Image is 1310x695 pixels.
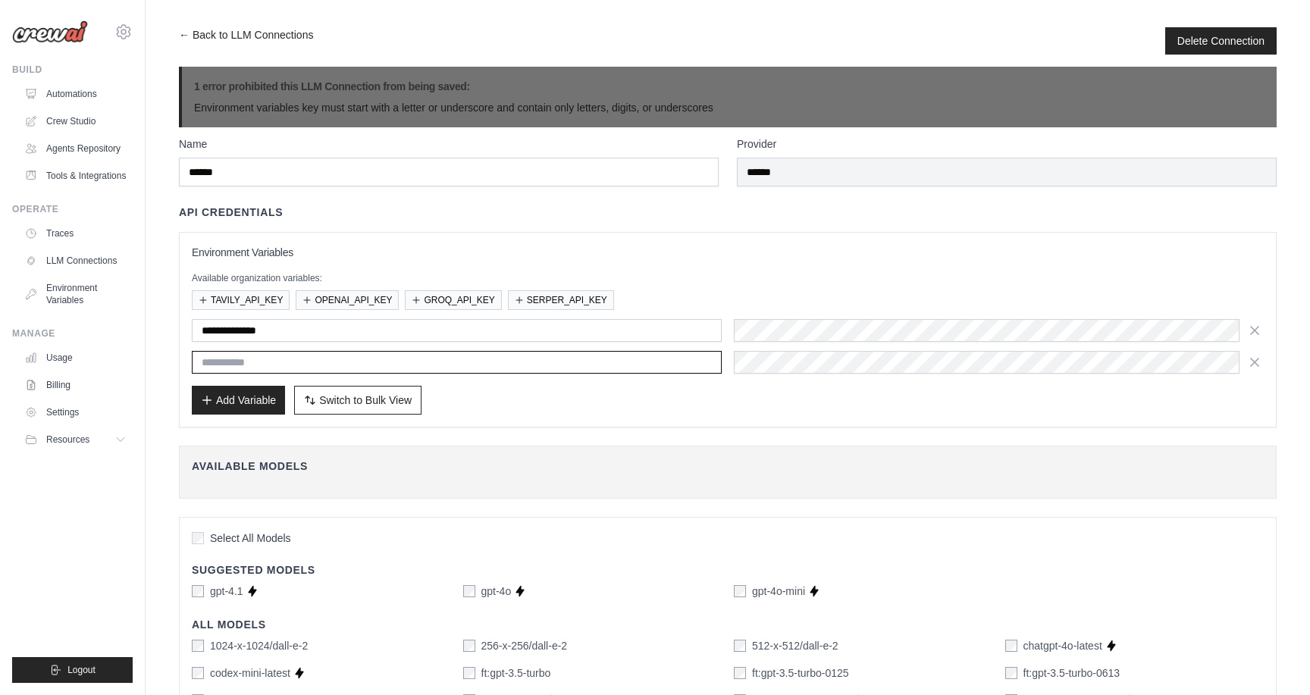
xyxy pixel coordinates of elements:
[18,136,133,161] a: Agents Repository
[752,638,838,653] label: 512-x-512/dall-e-2
[734,585,746,597] input: gpt-4o-mini
[67,664,96,676] span: Logout
[405,290,501,310] button: GROQ_API_KEY
[18,427,133,452] button: Resources
[179,27,313,55] a: ← Back to LLM Connections
[752,665,849,681] label: ft:gpt-3.5-turbo-0125
[737,136,1277,152] label: Provider
[46,434,89,446] span: Resources
[18,276,133,312] a: Environment Variables
[752,584,805,599] label: gpt-4o-mini
[481,638,568,653] label: 256-x-256/dall-e-2
[192,272,1264,284] p: Available organization variables:
[18,373,133,397] a: Billing
[18,109,133,133] a: Crew Studio
[18,82,133,106] a: Automations
[192,245,1264,260] h3: Environment Variables
[210,584,243,599] label: gpt-4.1
[18,346,133,370] a: Usage
[179,136,719,152] label: Name
[319,393,412,408] span: Switch to Bulk View
[481,584,512,599] label: gpt-4o
[1005,640,1017,652] input: chatgpt-4o-latest
[481,665,551,681] label: ft:gpt-3.5-turbo
[12,20,88,43] img: Logo
[734,640,746,652] input: 512-x-512/dall-e-2
[12,657,133,683] button: Logout
[12,327,133,340] div: Manage
[296,290,399,310] button: OPENAI_API_KEY
[192,290,290,310] button: TAVILY_API_KEY
[508,290,614,310] button: SERPER_API_KEY
[12,203,133,215] div: Operate
[192,459,1264,474] h4: Available Models
[192,585,204,597] input: gpt-4.1
[194,79,1265,94] h2: 1 error prohibited this LLM Connection from being saved:
[194,100,1265,115] li: Environment variables key must start with a letter or underscore and contain only letters, digits...
[192,562,1264,578] h4: Suggested Models
[463,667,475,679] input: ft:gpt-3.5-turbo
[179,205,283,220] h4: API Credentials
[12,64,133,76] div: Build
[1023,665,1120,681] label: ft:gpt-3.5-turbo-0613
[210,531,291,546] span: Select All Models
[18,164,133,188] a: Tools & Integrations
[463,640,475,652] input: 256-x-256/dall-e-2
[192,386,285,415] button: Add Variable
[192,667,204,679] input: codex-mini-latest
[210,665,290,681] label: codex-mini-latest
[18,249,133,273] a: LLM Connections
[1177,33,1265,49] button: Delete Connection
[463,585,475,597] input: gpt-4o
[192,532,204,544] input: Select All Models
[1005,667,1017,679] input: ft:gpt-3.5-turbo-0613
[210,638,308,653] label: 1024-x-1024/dall-e-2
[1023,638,1102,653] label: chatgpt-4o-latest
[294,386,422,415] button: Switch to Bulk View
[192,640,204,652] input: 1024-x-1024/dall-e-2
[734,667,746,679] input: ft:gpt-3.5-turbo-0125
[18,221,133,246] a: Traces
[192,617,1264,632] h4: All Models
[18,400,133,424] a: Settings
